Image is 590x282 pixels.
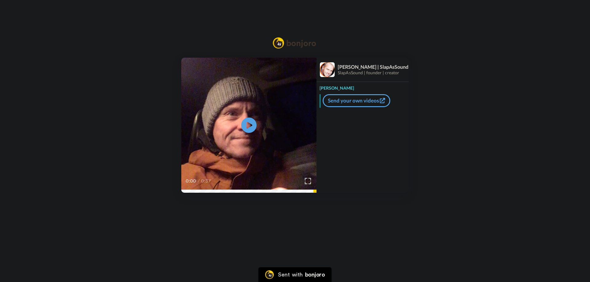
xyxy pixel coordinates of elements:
div: [PERSON_NAME] [317,82,409,91]
img: Bonjoro Logo [273,37,316,48]
span: 0:00 [186,177,196,185]
span: / [198,177,200,185]
a: Send your own videos [323,94,390,107]
img: Full screen [305,178,311,184]
div: SlapAsSound | founder | creator [338,70,408,75]
div: [PERSON_NAME] | SlapAsSound [338,64,408,70]
span: 0:37 [201,177,212,185]
img: Profile Image [320,62,335,77]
